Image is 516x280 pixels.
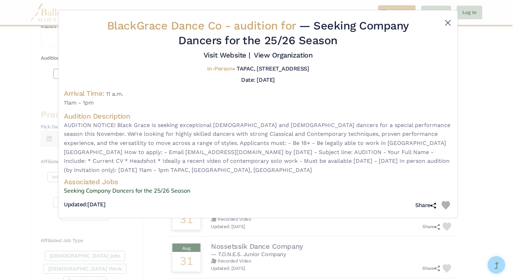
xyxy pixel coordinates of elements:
h4: Arrival Time: [64,89,105,98]
a: Seeking Company Dancers for the 25/26 Season [64,186,452,195]
span: — Seeking Company Dancers for the 25/26 Season [178,19,409,47]
h5: Date: [DATE] [241,76,274,83]
span: audition for [234,19,296,32]
span: In-Person [207,65,233,72]
a: View Organization [254,51,312,59]
span: 11 a.m. [106,91,123,97]
span: Updated: [64,201,87,208]
h4: Associated Jobs [64,177,452,186]
h5: - TAPAC, [STREET_ADDRESS] [207,65,309,73]
span: 11am - 1pm [64,98,452,107]
h5: [DATE] [64,201,105,208]
span: BlackGrace Dance Co - [107,19,299,32]
button: Close [444,19,452,27]
a: Visit Website | [204,51,250,59]
h5: Share [415,202,436,209]
h4: Audition Description [64,112,452,121]
span: AUDITION NOTICE! Black Grace is seeking exceptional [DEMOGRAPHIC_DATA] and [DEMOGRAPHIC_DATA] dan... [64,121,452,175]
